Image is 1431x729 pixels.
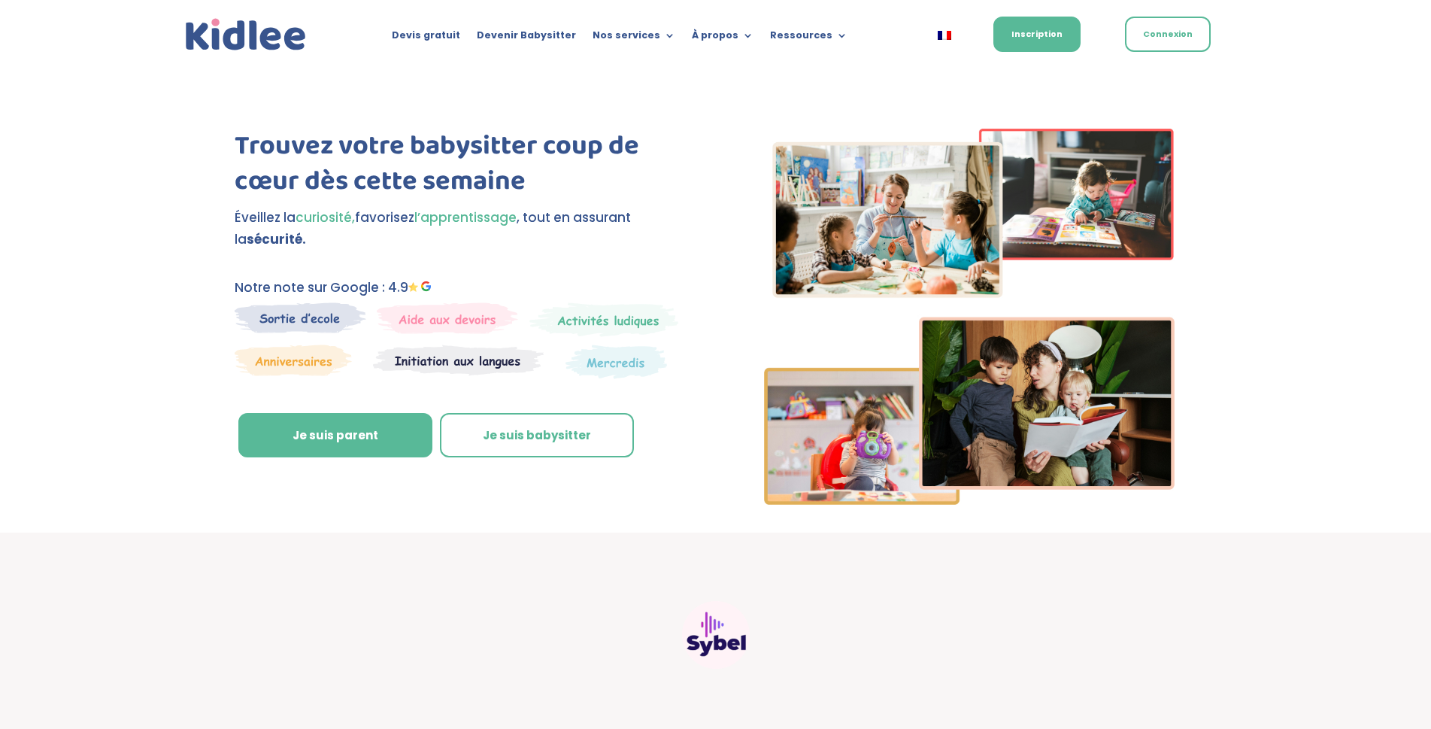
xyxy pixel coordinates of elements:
[1125,17,1211,52] a: Connexion
[235,129,690,207] h1: Trouvez votre babysitter coup de cœur dès cette semaine
[377,302,518,334] img: weekends
[373,345,544,376] img: Atelier thematique
[682,601,750,669] img: Sybel
[414,208,517,226] span: l’apprentissage
[770,30,847,47] a: Ressources
[764,129,1175,505] img: Imgs-2
[182,15,310,55] a: Kidlee Logo
[238,413,432,458] a: Je suis parent
[235,277,690,299] p: Notre note sur Google : 4.9
[247,230,306,248] strong: sécurité.
[440,413,634,458] a: Je suis babysitter
[235,302,366,333] img: Sortie decole
[692,30,753,47] a: À propos
[565,345,667,379] img: Thematique
[993,17,1081,52] a: Inscription
[296,208,355,226] span: curiosité,
[593,30,675,47] a: Nos services
[235,207,690,251] p: Éveillez la favorisez , tout en assurant la
[938,31,951,40] img: Français
[235,345,352,376] img: Anniversaire
[392,30,460,47] a: Devis gratuit
[529,302,678,337] img: Mercredi
[477,30,576,47] a: Devenir Babysitter
[182,15,310,55] img: logo_kidlee_bleu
